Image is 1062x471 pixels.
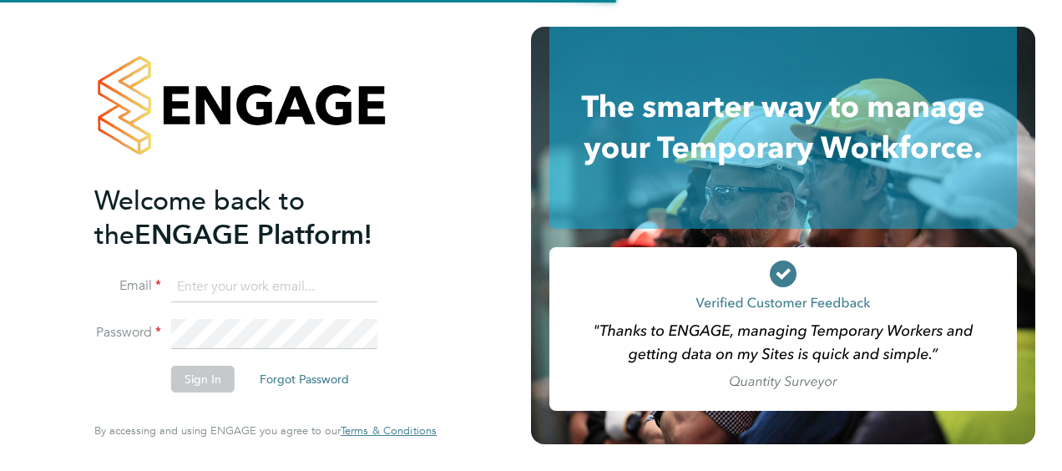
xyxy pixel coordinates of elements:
span: Terms & Conditions [341,423,437,438]
input: Enter your work email... [171,272,377,302]
span: By accessing and using ENGAGE you agree to our [94,423,437,438]
h2: ENGAGE Platform! [94,184,420,252]
label: Password [94,324,161,342]
label: Email [94,277,161,295]
button: Sign In [171,366,235,392]
a: Terms & Conditions [341,424,437,438]
span: Welcome back to the [94,185,305,251]
button: Forgot Password [246,366,362,392]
